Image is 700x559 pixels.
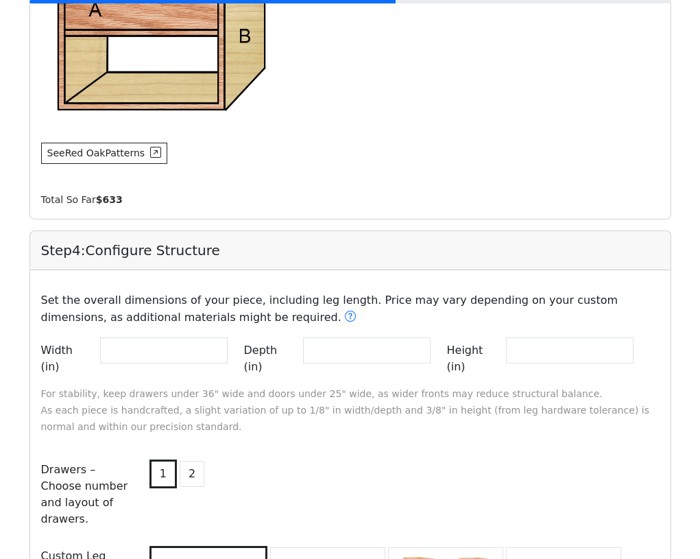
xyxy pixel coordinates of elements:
button: 2 [180,461,204,487]
b: $ 633 [96,194,123,205]
button: 1 [149,460,177,488]
small: As each piece is handcrafted, a slight variation of up to 1/8" in width/depth and 3/8" in height ... [41,405,649,432]
small: Total So Far [41,194,123,205]
label: Width (in) [41,337,95,380]
h5: Step 4 : Configure Structure [41,242,660,259]
p: Set the overall dimensions of your piece, including leg length. Price may vary depending on your ... [33,292,668,326]
label: Height (in) [447,337,500,380]
button: Does a smaller size cost less? [344,309,357,326]
div: Drawers – Choose number and layout of drawers. [33,457,138,532]
button: SeeRed OakPatterns [41,143,168,164]
small: For stability, keep drawers under 36" wide and doors under 25" wide, as wider fronts may reduce s... [41,388,603,399]
label: Depth (in) [244,337,298,380]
